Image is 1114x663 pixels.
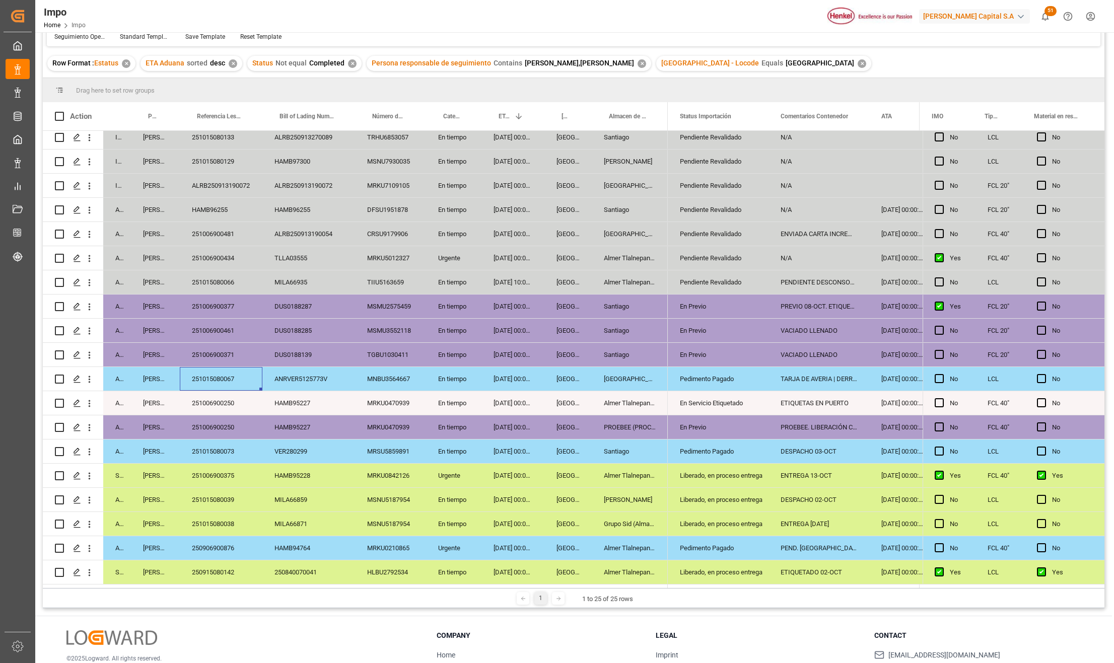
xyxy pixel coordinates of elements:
div: [PERSON_NAME] [131,536,180,560]
div: Santiago [592,439,668,463]
div: [DATE] 00:00:00 [481,415,544,439]
div: Press SPACE to select this row. [923,319,1104,343]
div: MRKU0210865 [355,536,426,560]
div: Press SPACE to select this row. [923,150,1104,174]
div: [DATE] 00:00:00 [481,174,544,197]
div: Press SPACE to select this row. [43,174,668,198]
div: Press SPACE to select this row. [43,150,668,174]
div: Urgente [426,246,481,270]
div: [DATE] 00:00:00 [481,560,544,584]
div: Almer Tlalnepantla [592,464,668,487]
div: [DATE] 00:00:00 [869,294,935,318]
div: [GEOGRAPHIC_DATA] [544,150,592,173]
div: Grupo Sid (Almacenaje y Distribucion AVIOR) [592,512,668,536]
div: LCL [976,270,1025,294]
div: ANRVER5125773V [262,367,355,391]
div: LCL [976,125,1025,149]
div: Press SPACE to select this row. [43,294,668,319]
div: 251006900371 [180,343,262,366]
div: En tiempo [426,367,481,391]
div: Press SPACE to select this row. [43,536,668,560]
button: Help Center [1057,5,1079,28]
div: MRKU5012327 [355,246,426,270]
div: Press SPACE to select this row. [923,415,1104,439]
div: DESPACHO 02-OCT [769,488,869,511]
div: [GEOGRAPHIC_DATA] [544,294,592,318]
div: Press SPACE to select this row. [923,439,1104,464]
div: FCL 20" [976,343,1025,366]
div: CRSU9179906 [355,222,426,246]
div: [DATE] 00:00:00 [869,439,935,463]
div: MRSU5859891 [355,439,426,463]
div: [PERSON_NAME] [131,270,180,294]
div: [DATE] 00:00:00 [481,536,544,560]
div: MRKU0470939 [355,391,426,415]
div: Urgente [426,464,481,487]
div: Press SPACE to select this row. [923,294,1104,319]
div: Arrived [103,415,131,439]
div: Press SPACE to select this row. [43,246,668,270]
div: VER280299 [262,439,355,463]
div: ALRB250913190072 [180,174,262,197]
div: [GEOGRAPHIC_DATA] [544,488,592,511]
div: Santiago [592,343,668,366]
div: Arrived [103,246,131,270]
div: N/A [769,125,869,149]
div: [GEOGRAPHIC_DATA] [544,319,592,342]
div: Press SPACE to select this row. [923,488,1104,512]
div: Seguimiento Operativo [54,32,105,41]
div: Press SPACE to select this row. [43,560,668,584]
div: [DATE] 00:00:00 [869,246,935,270]
div: Press SPACE to select this row. [43,198,668,222]
div: En tiempo [426,198,481,222]
div: Press SPACE to select this row. [43,222,668,246]
div: Almer Tlalnepantla [592,391,668,415]
div: FCL 20" [976,294,1025,318]
div: DUS0188287 [262,294,355,318]
div: Almer Tlalnepantla [592,246,668,270]
span: 51 [1045,6,1057,16]
div: FCL 20" [976,174,1025,197]
div: [PERSON_NAME] [131,125,180,149]
div: 251015080039 [180,488,262,511]
div: 250915080142 [180,560,262,584]
div: [DATE] 00:00:00 [869,198,935,222]
div: Arrived [103,439,131,463]
div: [DATE] 00:00:00 [869,560,935,584]
div: Arrived [103,488,131,511]
div: [PERSON_NAME] [131,174,180,197]
div: Save Template [185,32,225,41]
div: Standard Templates [120,32,170,41]
div: Press SPACE to select this row. [43,439,668,464]
div: [GEOGRAPHIC_DATA] [544,125,592,149]
div: En tiempo [426,439,481,463]
div: HAMB95227 [262,391,355,415]
div: [GEOGRAPHIC_DATA] [544,464,592,487]
div: Impo [44,5,86,20]
div: PROEBEE. LIBERACIÓN CON UVA [769,415,869,439]
div: 251006900461 [180,319,262,342]
div: PENDIENTE DESCONSOLIDACION [769,270,869,294]
div: [GEOGRAPHIC_DATA] [592,174,668,197]
div: LCL [976,488,1025,511]
div: In progress [103,125,131,149]
div: [PERSON_NAME] [131,367,180,391]
div: 251015080038 [180,512,262,536]
div: PEND. [GEOGRAPHIC_DATA] [769,536,869,560]
span: [GEOGRAPHIC_DATA] [786,59,854,67]
div: DESPACHO 03-OCT [769,439,869,463]
div: Arrived [103,512,131,536]
div: Press SPACE to select this row. [43,125,668,150]
div: [PERSON_NAME] [131,198,180,222]
div: Arrived [103,536,131,560]
div: Santiago [592,294,668,318]
div: ✕ [122,59,130,68]
div: HAMB96255 [180,198,262,222]
div: En tiempo [426,270,481,294]
div: Arrived [103,270,131,294]
div: Arrived [103,198,131,222]
div: Press SPACE to select this row. [43,367,668,391]
div: Urgente [426,536,481,560]
div: [DATE] 10:00:00 [481,270,544,294]
span: Status [252,59,273,67]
